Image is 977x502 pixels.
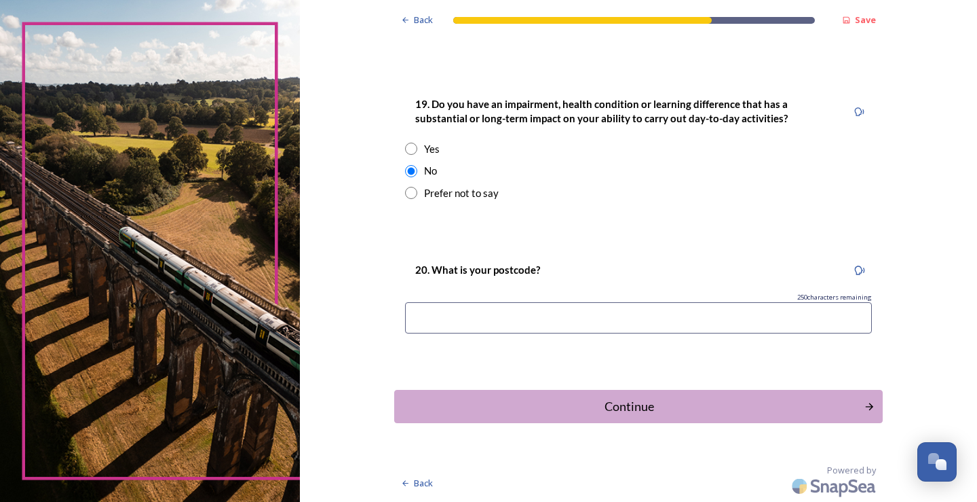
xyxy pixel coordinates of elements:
strong: Save [855,14,876,26]
div: Yes [424,141,440,157]
button: Continue [394,390,883,423]
span: 250 characters remaining [797,293,872,302]
strong: 19. Do you have an impairment, health condition or learning difference that has a substantial or ... [415,98,790,124]
button: Open Chat [917,442,957,482]
img: SnapSea Logo [788,470,883,502]
div: No [424,163,437,179]
span: Back [414,477,433,490]
div: Continue [402,397,857,416]
strong: 20. What is your postcode? [415,264,540,276]
span: Back [414,14,433,26]
span: Powered by [827,464,876,477]
div: Prefer not to say [424,185,499,201]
